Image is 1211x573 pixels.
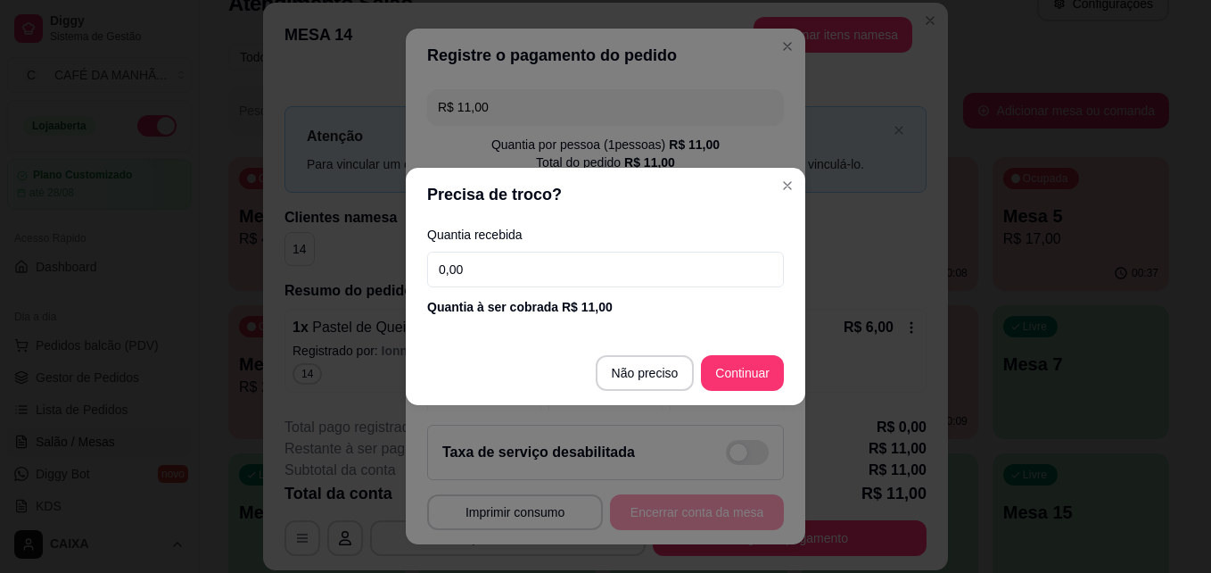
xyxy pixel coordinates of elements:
[773,171,802,200] button: Close
[701,355,784,391] button: Continuar
[406,168,805,221] header: Precisa de troco?
[427,228,784,241] label: Quantia recebida
[596,355,695,391] button: Não preciso
[427,298,784,316] div: Quantia à ser cobrada R$ 11,00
